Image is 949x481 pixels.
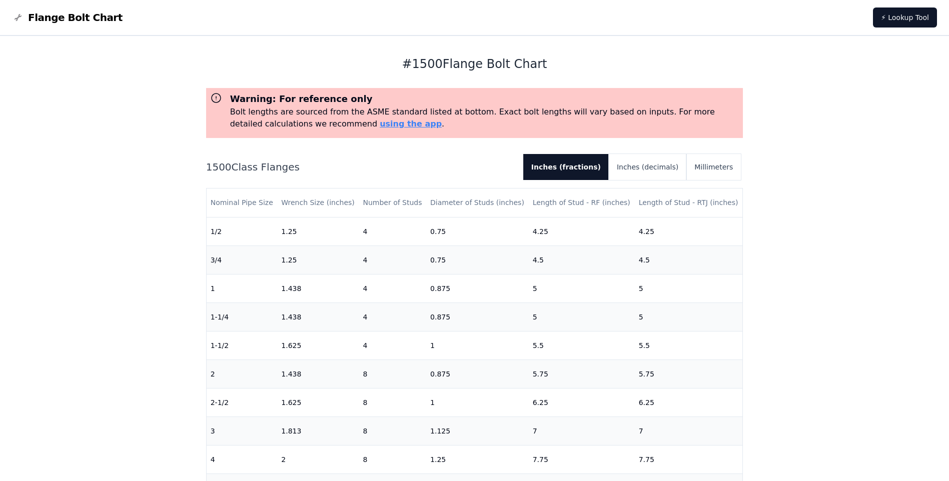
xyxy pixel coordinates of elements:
[359,217,426,245] td: 4
[277,359,359,388] td: 1.438
[207,217,278,245] td: 1/2
[359,245,426,274] td: 4
[635,188,743,217] th: Length of Stud - RTJ (inches)
[426,188,529,217] th: Diameter of Studs (inches)
[359,445,426,473] td: 8
[529,217,635,245] td: 4.25
[230,106,739,130] p: Bolt lengths are sourced from the ASME standard listed at bottom. Exact bolt lengths will vary ba...
[426,217,529,245] td: 0.75
[206,56,743,72] h1: # 1500 Flange Bolt Chart
[277,302,359,331] td: 1.438
[635,245,743,274] td: 4.5
[277,388,359,416] td: 1.625
[529,388,635,416] td: 6.25
[207,188,278,217] th: Nominal Pipe Size
[523,154,609,180] button: Inches (fractions)
[207,274,278,302] td: 1
[207,445,278,473] td: 4
[380,119,442,128] a: using the app
[207,359,278,388] td: 2
[28,10,123,24] span: Flange Bolt Chart
[230,92,739,106] h3: Warning: For reference only
[277,245,359,274] td: 1.25
[277,188,359,217] th: Wrench Size (inches)
[426,388,529,416] td: 1
[207,331,278,359] td: 1-1/2
[529,302,635,331] td: 5
[207,416,278,445] td: 3
[529,188,635,217] th: Length of Stud - RF (inches)
[359,359,426,388] td: 8
[359,188,426,217] th: Number of Studs
[359,388,426,416] td: 8
[529,245,635,274] td: 4.5
[426,359,529,388] td: 0.875
[635,445,743,473] td: 7.75
[207,388,278,416] td: 2-1/2
[635,388,743,416] td: 6.25
[359,302,426,331] td: 4
[206,160,515,174] h2: 1500 Class Flanges
[529,274,635,302] td: 5
[426,302,529,331] td: 0.875
[686,154,741,180] button: Millimeters
[12,11,24,23] img: Flange Bolt Chart Logo
[426,416,529,445] td: 1.125
[529,445,635,473] td: 7.75
[359,331,426,359] td: 4
[12,10,123,24] a: Flange Bolt Chart LogoFlange Bolt Chart
[635,359,743,388] td: 5.75
[529,416,635,445] td: 7
[277,331,359,359] td: 1.625
[529,331,635,359] td: 5.5
[359,274,426,302] td: 4
[426,445,529,473] td: 1.25
[426,245,529,274] td: 0.75
[635,416,743,445] td: 7
[635,331,743,359] td: 5.5
[426,274,529,302] td: 0.875
[359,416,426,445] td: 8
[609,154,686,180] button: Inches (decimals)
[277,217,359,245] td: 1.25
[529,359,635,388] td: 5.75
[277,445,359,473] td: 2
[426,331,529,359] td: 1
[635,217,743,245] td: 4.25
[635,302,743,331] td: 5
[207,302,278,331] td: 1-1/4
[873,7,937,27] a: ⚡ Lookup Tool
[207,245,278,274] td: 3/4
[635,274,743,302] td: 5
[277,416,359,445] td: 1.813
[277,274,359,302] td: 1.438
